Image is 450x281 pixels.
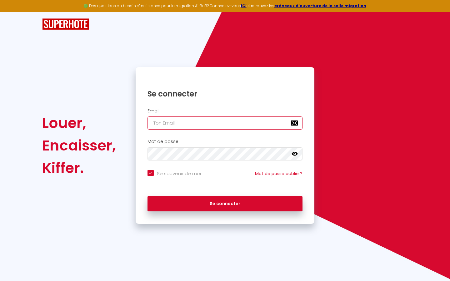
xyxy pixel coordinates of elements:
[5,2,24,21] button: Ouvrir le widget de chat LiveChat
[255,170,302,177] a: Mot de passe oublié ?
[42,112,116,134] div: Louer,
[42,18,89,30] img: SuperHote logo
[147,89,302,99] h1: Se connecter
[147,116,302,130] input: Ton Email
[147,196,302,212] button: Se connecter
[147,139,302,144] h2: Mot de passe
[147,108,302,114] h2: Email
[42,134,116,157] div: Encaisser,
[274,3,366,8] a: créneaux d'ouverture de la salle migration
[241,3,247,8] a: ICI
[42,157,116,179] div: Kiffer.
